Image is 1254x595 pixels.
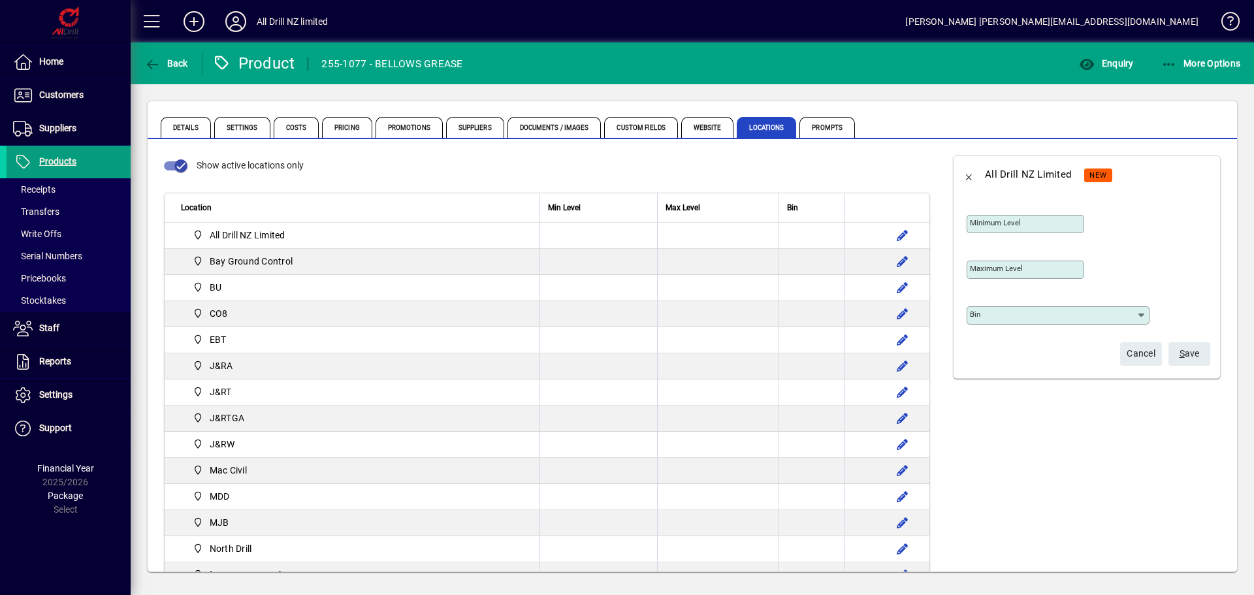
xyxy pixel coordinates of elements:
button: Back [954,159,985,190]
span: Settings [39,389,72,400]
a: Write Offs [7,223,131,245]
a: Home [7,46,131,78]
app-page-header-button: Back [131,52,202,75]
span: Costs [274,117,319,138]
mat-label: Minimum level [970,218,1021,227]
button: Profile [215,10,257,33]
span: Bay Ground Control [187,253,298,269]
span: J&RTGA [210,411,245,425]
a: Stocktakes [7,289,131,312]
button: More Options [1158,52,1244,75]
span: J&RA [210,359,233,372]
span: North Drill [210,542,252,555]
div: All Drill NZ limited [257,11,329,32]
span: Suppliers [39,123,76,133]
span: Locations [737,117,796,138]
span: MJB [187,515,234,530]
a: Reports [7,346,131,378]
span: Min Level [548,201,581,215]
span: Home [39,56,63,67]
div: All Drill NZ Limited [985,164,1071,185]
span: Cancel [1127,343,1155,364]
span: Serial Numbers [13,251,82,261]
button: Back [141,52,191,75]
a: Serial Numbers [7,245,131,267]
span: J&RW [210,438,235,451]
span: Stocktakes [13,295,66,306]
span: MDD [187,489,234,504]
span: Financial Year [37,463,94,474]
button: Enquiry [1076,52,1136,75]
div: 255-1077 - BELLOWS GREASE [321,54,462,74]
span: More Options [1161,58,1241,69]
button: Cancel [1120,342,1162,366]
button: Add [173,10,215,33]
span: J&RW [187,436,240,452]
span: EBT [210,333,227,346]
span: Products [39,156,76,167]
span: Bin [787,201,798,215]
a: Support [7,412,131,445]
span: MDD [210,490,230,503]
span: All Drill NZ Limited [187,227,291,243]
mat-label: Bin [970,310,980,319]
span: Website [681,117,734,138]
span: Pricing [322,117,372,138]
span: Details [161,117,211,138]
a: Pricebooks [7,267,131,289]
span: [PERSON_NAME] [210,568,281,581]
span: Show active locations only [197,160,304,170]
span: North Drill [187,541,257,556]
span: Prompts [799,117,855,138]
span: All Drill NZ Limited [210,229,285,242]
mat-label: Maximum level [970,264,1023,273]
span: MJB [210,516,229,529]
div: [PERSON_NAME] [PERSON_NAME][EMAIL_ADDRESS][DOMAIN_NAME] [905,11,1198,32]
span: Transfers [13,206,59,217]
div: Product [212,53,295,74]
a: Staff [7,312,131,345]
a: Settings [7,379,131,411]
span: Smythe [187,567,287,583]
span: Pricebooks [13,273,66,283]
span: BU [210,281,222,294]
span: Mac Civil [210,464,247,477]
a: Receipts [7,178,131,201]
span: BU [187,280,227,295]
span: Promotions [376,117,443,138]
span: Mac Civil [187,462,252,478]
span: Staff [39,323,59,333]
span: Package [48,490,83,501]
span: Customers [39,89,84,100]
span: Location [181,201,212,215]
a: Knowledge Base [1212,3,1238,45]
span: CO8 [210,307,228,320]
span: Support [39,423,72,433]
a: Suppliers [7,112,131,145]
a: Customers [7,79,131,112]
span: Write Offs [13,229,61,239]
span: Documents / Images [507,117,602,138]
span: Bay Ground Control [210,255,293,268]
span: J&RT [210,385,232,398]
span: EBT [187,332,231,347]
span: J&RA [187,358,238,374]
span: Reports [39,356,71,366]
a: Transfers [7,201,131,223]
button: Save [1168,342,1210,366]
span: ave [1180,343,1200,364]
span: Enquiry [1079,58,1133,69]
span: Max Level [666,201,700,215]
span: Settings [214,117,270,138]
span: CO8 [187,306,233,321]
span: Suppliers [446,117,504,138]
span: Custom Fields [604,117,677,138]
span: NEW [1089,171,1107,180]
span: J&RT [187,384,237,400]
span: Receipts [13,184,56,195]
span: Back [144,58,188,69]
span: J&RTGA [187,410,249,426]
span: S [1180,348,1185,359]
